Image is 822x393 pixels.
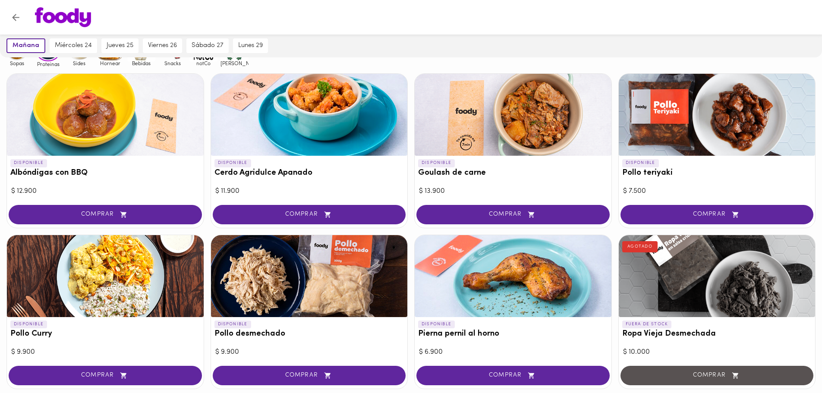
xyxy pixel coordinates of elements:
p: DISPONIBLE [10,159,47,167]
button: COMPRAR [416,205,610,224]
span: Sopas [3,60,31,66]
button: Volver [5,7,26,28]
div: Pollo Curry [7,235,204,317]
h3: Pollo desmechado [214,330,404,339]
div: $ 12.900 [11,186,199,196]
span: sábado 27 [192,42,224,50]
div: $ 13.900 [419,186,607,196]
span: miércoles 24 [55,42,92,50]
p: DISPONIBLE [622,159,659,167]
p: FUERA DE STOCK [622,321,672,328]
button: COMPRAR [213,205,406,224]
div: Albóndigas con BBQ [7,74,204,156]
div: AGOTADO [622,241,658,252]
div: Goulash de carne [415,74,611,156]
button: COMPRAR [620,205,814,224]
p: DISPONIBLE [214,321,251,328]
p: DISPONIBLE [10,321,47,328]
h3: Cerdo Agridulce Apanado [214,169,404,178]
span: viernes 26 [148,42,177,50]
h3: Pollo teriyaki [622,169,812,178]
span: jueves 25 [107,42,133,50]
div: Pierna pernil al horno [415,235,611,317]
button: miércoles 24 [50,38,97,53]
h3: Pierna pernil al horno [418,330,608,339]
div: Cerdo Agridulce Apanado [211,74,408,156]
button: jueves 25 [101,38,139,53]
button: sábado 27 [186,38,229,53]
span: COMPRAR [427,372,599,379]
div: $ 6.900 [419,347,607,357]
div: $ 9.900 [11,347,199,357]
button: COMPRAR [9,205,202,224]
iframe: Messagebird Livechat Widget [772,343,813,384]
p: DISPONIBLE [214,159,251,167]
div: $ 9.900 [215,347,403,357]
img: logo.png [35,7,91,27]
span: lunes 29 [238,42,263,50]
span: [PERSON_NAME] [220,60,249,66]
span: Sides [65,60,93,66]
div: $ 7.500 [623,186,811,196]
span: Proteinas [34,61,62,67]
h3: Pollo Curry [10,330,200,339]
span: COMPRAR [427,211,599,218]
h3: Albóndigas con BBQ [10,169,200,178]
span: COMPRAR [19,211,191,218]
button: mañana [6,38,45,53]
span: notCo [189,60,217,66]
span: COMPRAR [631,211,803,218]
button: viernes 26 [143,38,182,53]
button: COMPRAR [416,366,610,385]
div: Ropa Vieja Desmechada [619,235,816,317]
span: Snacks [158,60,186,66]
p: DISPONIBLE [418,159,455,167]
h3: Goulash de carne [418,169,608,178]
button: lunes 29 [233,38,268,53]
p: DISPONIBLE [418,321,455,328]
h3: Ropa Vieja Desmechada [622,330,812,339]
div: $ 10.000 [623,347,811,357]
div: $ 11.900 [215,186,403,196]
span: mañana [13,42,39,50]
div: Pollo desmechado [211,235,408,317]
span: COMPRAR [224,372,395,379]
span: Bebidas [127,60,155,66]
button: COMPRAR [9,366,202,385]
span: COMPRAR [224,211,395,218]
div: Pollo teriyaki [619,74,816,156]
button: COMPRAR [213,366,406,385]
span: Hornear [96,60,124,66]
span: COMPRAR [19,372,191,379]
